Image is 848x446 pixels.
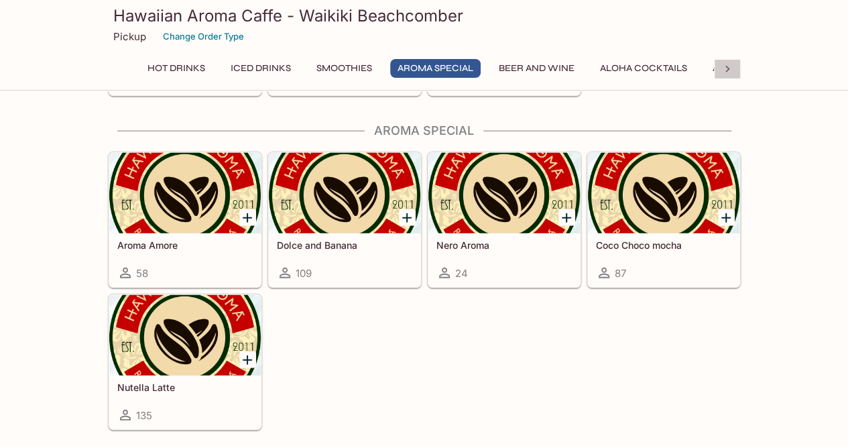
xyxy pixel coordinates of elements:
div: Aroma Amore [109,153,261,233]
h5: Aroma Amore [117,239,253,251]
button: Beer and Wine [491,59,582,78]
button: Smoothies [309,59,379,78]
h5: Nutella Latte [117,382,253,393]
div: Dolce and Banana [269,153,420,233]
button: All Day Bubbly [705,59,795,78]
a: Aroma Amore58 [109,152,261,288]
button: Add Aroma Amore [239,209,256,226]
button: Add Nero Aroma [558,209,575,226]
span: 58 [136,267,148,280]
button: Add Coco Choco mocha [718,209,735,226]
button: Aroma Special [390,59,481,78]
span: 135 [136,409,152,422]
button: Change Order Type [157,26,250,47]
a: Nutella Latte135 [109,294,261,430]
h5: Coco Choco mocha [596,239,731,251]
h5: Nero Aroma [436,239,572,251]
p: Pickup [113,30,146,43]
button: Add Nutella Latte [239,351,256,368]
div: Coco Choco mocha [588,153,739,233]
a: Nero Aroma24 [428,152,581,288]
a: Dolce and Banana109 [268,152,421,288]
h3: Hawaiian Aroma Caffe - Waikiki Beachcomber [113,5,735,26]
a: Coco Choco mocha87 [587,152,740,288]
span: 24 [455,267,468,280]
h4: Aroma Special [108,123,741,138]
span: 109 [296,267,312,280]
button: Add Dolce and Banana [399,209,416,226]
span: 87 [615,267,626,280]
div: Nero Aroma [428,153,580,233]
button: Iced Drinks [223,59,298,78]
button: Hot Drinks [140,59,213,78]
div: Nutella Latte [109,295,261,376]
button: Aloha Cocktails [593,59,694,78]
h5: Dolce and Banana [277,239,412,251]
